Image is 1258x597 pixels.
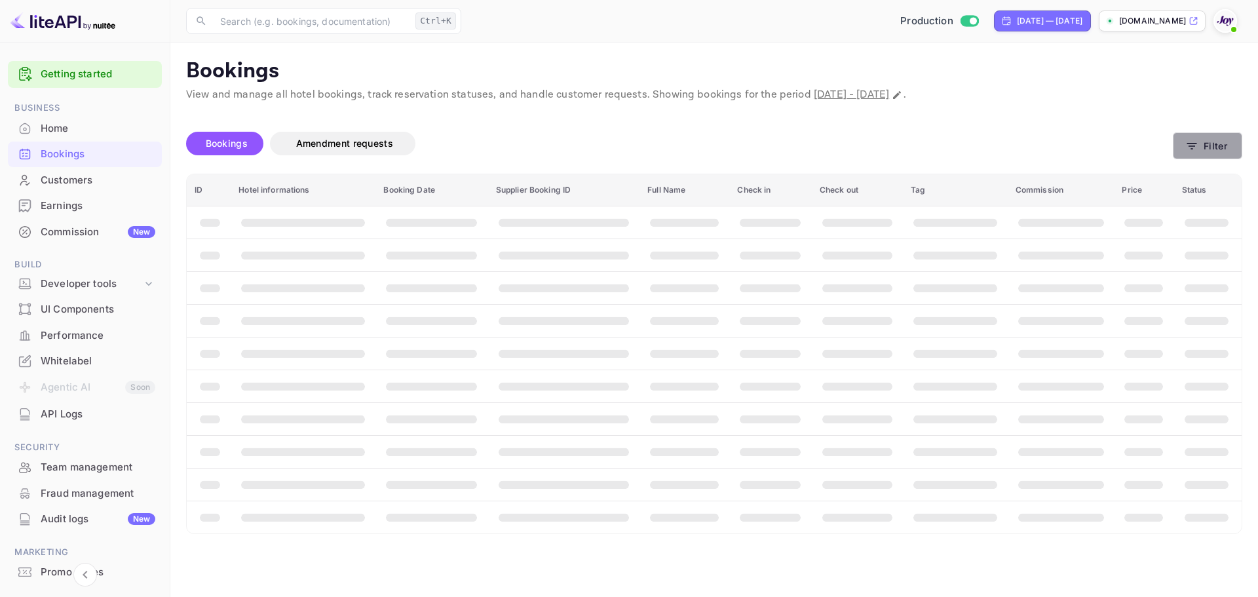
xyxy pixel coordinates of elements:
span: Build [8,258,162,272]
th: Status [1174,174,1242,206]
span: Bookings [206,138,248,149]
a: Customers [8,168,162,192]
div: Fraud management [8,481,162,507]
div: Ctrl+K [415,12,456,29]
div: API Logs [41,407,155,422]
span: [DATE] - [DATE] [814,88,889,102]
div: Bookings [8,142,162,167]
div: UI Components [8,297,162,322]
a: Performance [8,323,162,347]
span: Business [8,101,162,115]
th: ID [187,174,231,206]
div: Performance [41,328,155,343]
p: [DOMAIN_NAME] [1119,15,1186,27]
th: Booking Date [375,174,487,206]
input: Search (e.g. bookings, documentation) [212,8,410,34]
th: Supplier Booking ID [488,174,639,206]
a: CommissionNew [8,220,162,244]
a: Audit logsNew [8,507,162,531]
th: Full Name [639,174,729,206]
div: API Logs [8,402,162,427]
div: Customers [8,168,162,193]
p: View and manage all hotel bookings, track reservation statuses, and handle customer requests. Sho... [186,87,1242,103]
div: Developer tools [41,277,142,292]
th: Tag [903,174,1008,206]
p: Bookings [186,58,1242,85]
div: account-settings tabs [186,132,1173,155]
div: New [128,513,155,525]
div: Promo codes [8,560,162,585]
button: Change date range [890,88,904,102]
span: Security [8,440,162,455]
div: Earnings [8,193,162,219]
a: Bookings [8,142,162,166]
th: Commission [1008,174,1115,206]
span: Marketing [8,545,162,560]
div: Switch to Sandbox mode [895,14,983,29]
th: Hotel informations [231,174,375,206]
div: Bookings [41,147,155,162]
div: Whitelabel [41,354,155,369]
span: Amendment requests [296,138,393,149]
div: CommissionNew [8,220,162,245]
div: Commission [41,225,155,240]
button: Filter [1173,132,1242,159]
div: Team management [41,460,155,475]
th: Check in [729,174,811,206]
div: Promo codes [41,565,155,580]
a: Home [8,116,162,140]
a: Team management [8,455,162,479]
div: Home [8,116,162,142]
div: Getting started [8,61,162,88]
a: API Logs [8,402,162,426]
th: Price [1114,174,1173,206]
div: Team management [8,455,162,480]
div: Audit logsNew [8,507,162,532]
a: Getting started [41,67,155,82]
table: booking table [187,174,1242,533]
span: Production [900,14,953,29]
div: Performance [8,323,162,349]
div: Audit logs [41,512,155,527]
a: Fraud management [8,481,162,505]
a: Earnings [8,193,162,218]
button: Collapse navigation [73,563,97,587]
div: Developer tools [8,273,162,296]
div: Whitelabel [8,349,162,374]
div: Customers [41,173,155,188]
div: Earnings [41,199,155,214]
img: With Joy [1215,10,1236,31]
img: LiteAPI logo [10,10,115,31]
a: UI Components [8,297,162,321]
div: UI Components [41,302,155,317]
div: New [128,226,155,238]
div: [DATE] — [DATE] [1017,15,1082,27]
a: Whitelabel [8,349,162,373]
div: Fraud management [41,486,155,501]
div: Home [41,121,155,136]
a: Promo codes [8,560,162,584]
th: Check out [812,174,903,206]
